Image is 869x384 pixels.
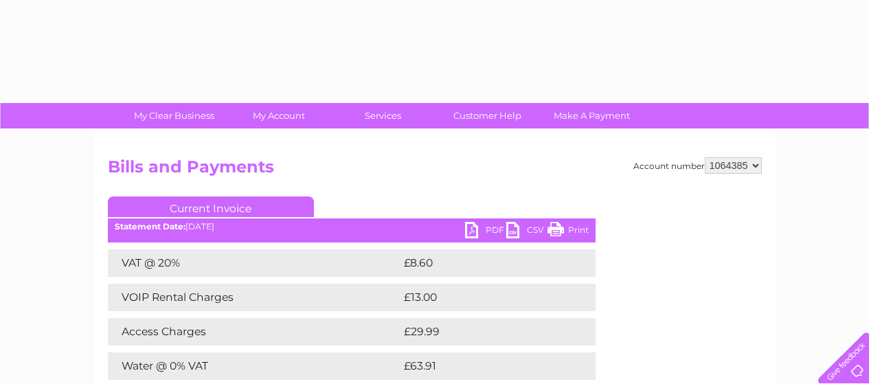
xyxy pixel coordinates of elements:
div: Account number [633,157,762,174]
td: VOIP Rental Charges [108,284,400,311]
td: £63.91 [400,352,567,380]
b: Statement Date: [115,221,185,231]
td: Water @ 0% VAT [108,352,400,380]
a: CSV [506,222,548,242]
a: My Clear Business [117,103,231,128]
td: VAT @ 20% [108,249,400,277]
td: £8.60 [400,249,564,277]
td: £29.99 [400,318,569,346]
td: Access Charges [108,318,400,346]
a: Current Invoice [108,196,314,217]
a: PDF [465,222,506,242]
a: Make A Payment [535,103,648,128]
a: My Account [222,103,335,128]
h2: Bills and Payments [108,157,762,183]
a: Customer Help [431,103,544,128]
a: Services [326,103,440,128]
div: [DATE] [108,222,596,231]
td: £13.00 [400,284,567,311]
a: Print [548,222,589,242]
